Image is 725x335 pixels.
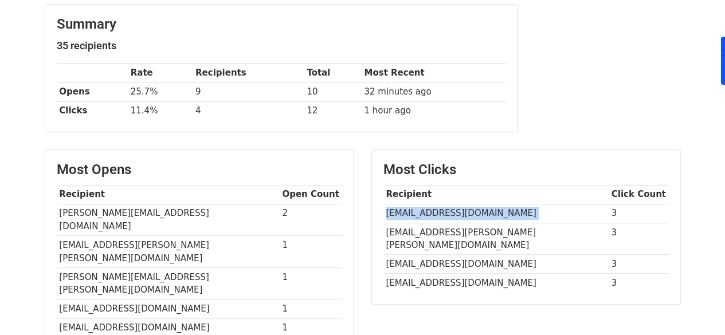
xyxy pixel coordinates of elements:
[280,299,342,318] td: 1
[362,101,505,120] td: 1 hour ago
[609,255,669,274] td: 3
[383,161,669,178] h3: Most Clicks
[304,82,361,101] td: 10
[383,204,609,223] td: [EMAIL_ADDRESS][DOMAIN_NAME]
[57,101,128,120] th: Clicks
[57,267,280,299] td: [PERSON_NAME][EMAIL_ADDRESS][PERSON_NAME][DOMAIN_NAME]
[609,204,669,223] td: 3
[609,274,669,293] td: 3
[57,82,128,101] th: Opens
[57,161,342,178] h3: Most Opens
[383,223,609,255] td: [EMAIL_ADDRESS][PERSON_NAME][PERSON_NAME][DOMAIN_NAME]
[609,185,669,204] th: Click Count
[383,185,609,204] th: Recipient
[57,299,280,318] td: [EMAIL_ADDRESS][DOMAIN_NAME]
[383,274,609,293] td: [EMAIL_ADDRESS][DOMAIN_NAME]
[304,64,361,82] th: Total
[57,204,280,236] td: [PERSON_NAME][EMAIL_ADDRESS][DOMAIN_NAME]
[57,185,280,204] th: Recipient
[128,64,193,82] th: Rate
[57,236,280,268] td: [EMAIL_ADDRESS][PERSON_NAME][PERSON_NAME][DOMAIN_NAME]
[57,16,505,33] h3: Summary
[128,101,193,120] td: 11.4%
[609,223,669,255] td: 3
[383,255,609,274] td: [EMAIL_ADDRESS][DOMAIN_NAME]
[193,101,304,120] td: 4
[280,267,342,299] td: 1
[668,280,725,335] iframe: Chat Widget
[280,204,342,236] td: 2
[128,82,193,101] td: 25.7%
[362,64,505,82] th: Most Recent
[57,40,505,52] h5: 35 recipients
[362,82,505,101] td: 32 minutes ago
[304,101,361,120] td: 12
[280,185,342,204] th: Open Count
[280,236,342,268] td: 1
[193,64,304,82] th: Recipients
[193,82,304,101] td: 9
